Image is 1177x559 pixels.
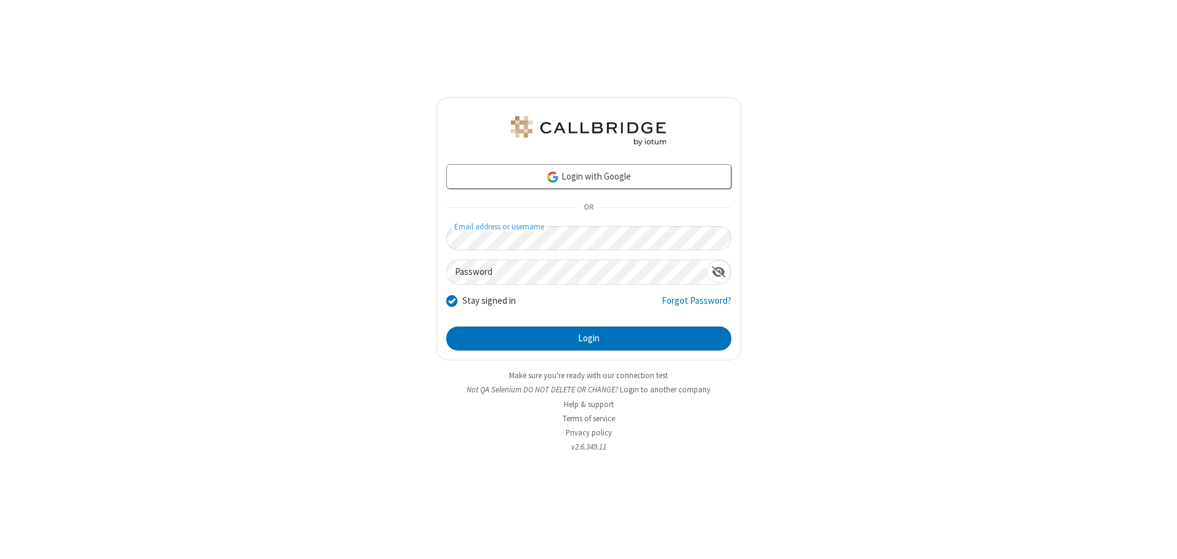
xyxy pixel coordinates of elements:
div: Show password [707,260,731,283]
a: Make sure you're ready with our connection test [509,370,668,381]
img: google-icon.png [546,170,560,184]
input: Email address or username [446,226,731,250]
a: Privacy policy [566,427,612,438]
li: v2.6.349.11 [436,441,741,453]
a: Terms of service [563,413,615,424]
label: Stay signed in [462,294,516,308]
input: Password [447,260,707,284]
button: Login [446,327,731,351]
span: OR [579,199,598,216]
a: Forgot Password? [662,294,731,317]
a: Help & support [564,399,614,410]
li: Not QA Selenium DO NOT DELETE OR CHANGE? [436,384,741,395]
img: QA Selenium DO NOT DELETE OR CHANGE [508,116,669,146]
button: Login to another company [620,384,710,395]
a: Login with Google [446,164,731,189]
